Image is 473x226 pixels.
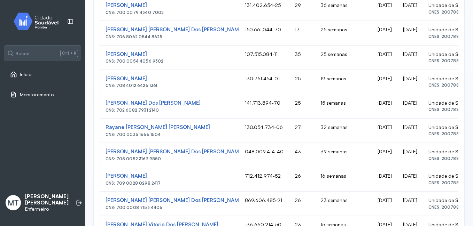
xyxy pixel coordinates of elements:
[372,21,397,45] td: [DATE]
[239,70,289,94] td: 130.761.454-01
[25,206,69,212] p: Enfermeiro
[397,167,423,192] td: [DATE]
[315,21,372,45] td: 25 semanas
[106,124,234,131] div: Rayane [PERSON_NAME] [PERSON_NAME]
[239,21,289,45] td: 150.661.044-70
[25,193,69,207] p: [PERSON_NAME] [PERSON_NAME]
[10,91,75,98] a: Monitoramento
[20,92,54,98] span: Monitoramento
[106,148,234,155] div: [PERSON_NAME] [PERSON_NAME] Dos [PERSON_NAME]
[106,108,234,113] div: CNS: 702 6082 7931 2140
[106,2,234,9] div: [PERSON_NAME]
[397,70,423,94] td: [DATE]
[239,192,289,216] td: 869.606.485-21
[239,167,289,192] td: 712.412.974-52
[315,70,372,94] td: 19 semanas
[289,21,315,45] td: 17
[397,192,423,216] td: [DATE]
[289,94,315,119] td: 25
[289,167,315,192] td: 26
[315,94,372,119] td: 15 semanas
[106,75,234,82] div: [PERSON_NAME]
[239,46,289,70] td: 107.515.084-11
[315,167,372,192] td: 16 semanas
[106,197,234,204] div: [PERSON_NAME] [PERSON_NAME] Dos [PERSON_NAME]
[315,46,372,70] td: 25 semanas
[289,119,315,143] td: 27
[106,59,234,64] div: CNS: 700 0054 4056 9302
[10,71,75,78] a: Início
[372,94,397,119] td: [DATE]
[372,70,397,94] td: [DATE]
[7,11,70,32] img: monitor.svg
[106,83,234,88] div: CNS: 708 4012 6426 1361
[106,51,234,58] div: [PERSON_NAME]
[239,94,289,119] td: 141.713.894-70
[315,143,372,167] td: 39 semanas
[289,46,315,70] td: 35
[106,26,234,33] div: [PERSON_NAME] [PERSON_NAME] Dos [PERSON_NAME]
[372,46,397,70] td: [DATE]
[20,72,32,78] span: Início
[106,181,234,186] div: CNS: 709 0028 0298 2417
[372,143,397,167] td: [DATE]
[60,50,78,57] span: Ctrl + K
[106,100,234,106] div: [PERSON_NAME] Dos [PERSON_NAME]
[106,173,234,179] div: [PERSON_NAME]
[15,50,30,57] span: Busca
[289,70,315,94] td: 25
[372,167,397,192] td: [DATE]
[397,21,423,45] td: [DATE]
[372,119,397,143] td: [DATE]
[397,94,423,119] td: [DATE]
[8,198,19,207] span: MT
[289,143,315,167] td: 43
[106,205,234,210] div: CNS: 700 0008 7153 4406
[289,192,315,216] td: 26
[106,156,234,161] div: CNS: 705 0052 3162 9850
[397,46,423,70] td: [DATE]
[315,192,372,216] td: 23 semanas
[239,143,289,167] td: 048.009.414-40
[106,34,234,39] div: CNS: 706 8062 0544 8625
[397,143,423,167] td: [DATE]
[106,132,234,137] div: CNS: 700 0035 1666 1504
[106,10,234,15] div: CNS: 700 0079 4340 7002
[315,119,372,143] td: 32 semanas
[372,192,397,216] td: [DATE]
[397,119,423,143] td: [DATE]
[239,119,289,143] td: 130.054.734-06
